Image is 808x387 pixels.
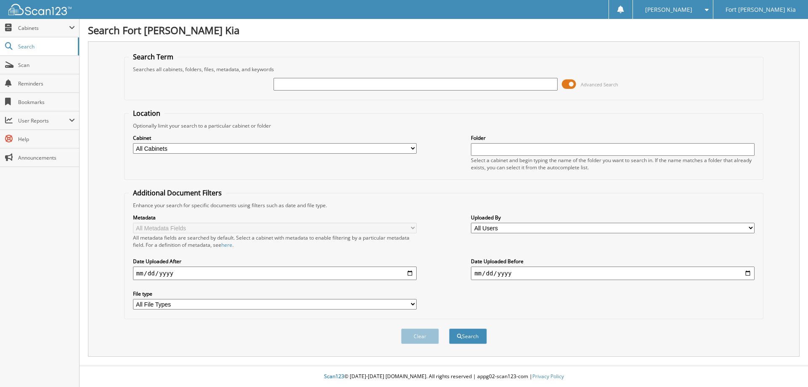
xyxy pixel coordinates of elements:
[645,7,692,12] span: [PERSON_NAME]
[581,81,618,88] span: Advanced Search
[471,157,755,171] div: Select a cabinet and begin typing the name of the folder you want to search in. If the name match...
[532,373,564,380] a: Privacy Policy
[471,214,755,221] label: Uploaded By
[133,134,417,141] label: Cabinet
[133,214,417,221] label: Metadata
[129,66,759,73] div: Searches all cabinets, folders, files, metadata, and keywords
[18,24,69,32] span: Cabinets
[133,234,417,248] div: All metadata fields are searched by default. Select a cabinet with metadata to enable filtering b...
[18,43,74,50] span: Search
[18,80,75,87] span: Reminders
[129,122,759,129] div: Optionally limit your search to a particular cabinet or folder
[18,154,75,161] span: Announcements
[8,4,72,15] img: scan123-logo-white.svg
[18,136,75,143] span: Help
[324,373,344,380] span: Scan123
[726,7,796,12] span: Fort [PERSON_NAME] Kia
[471,267,755,280] input: end
[133,267,417,280] input: start
[133,258,417,265] label: Date Uploaded After
[129,202,759,209] div: Enhance your search for specific documents using filters such as date and file type.
[401,328,439,344] button: Clear
[471,134,755,141] label: Folder
[471,258,755,265] label: Date Uploaded Before
[129,188,226,198] legend: Additional Document Filters
[129,52,178,61] legend: Search Term
[449,328,487,344] button: Search
[221,241,232,248] a: here
[18,61,75,69] span: Scan
[18,117,69,124] span: User Reports
[129,109,165,118] legend: Location
[80,366,808,387] div: © [DATE]-[DATE] [DOMAIN_NAME]. All rights reserved | appg02-scan123-com |
[18,99,75,106] span: Bookmarks
[133,290,417,297] label: File type
[88,23,800,37] h1: Search Fort [PERSON_NAME] Kia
